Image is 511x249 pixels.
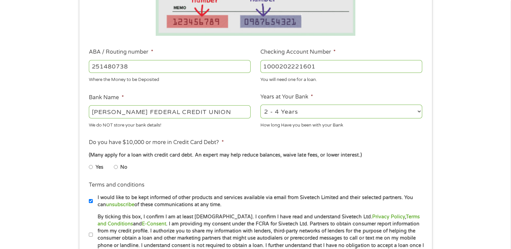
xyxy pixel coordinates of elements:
label: Bank Name [89,94,124,101]
label: Yes [96,164,103,171]
label: Do you have $10,000 or more in Credit Card Debt? [89,139,224,146]
a: unsubscribe [106,202,134,207]
a: Privacy Policy [372,214,405,220]
div: Where the Money to be Deposited [89,74,251,83]
label: Checking Account Number [260,49,336,56]
label: Terms and conditions [89,182,145,189]
a: E-Consent [142,221,166,227]
input: 263177916 [89,60,251,73]
div: How long Have you been with your Bank [260,119,422,129]
label: ABA / Routing number [89,49,153,56]
input: 345634636 [260,60,422,73]
label: I would like to be kept informed of other products and services available via email from Sivetech... [93,194,424,209]
label: No [120,164,127,171]
div: You will need one for a loan. [260,74,422,83]
a: Terms and Conditions [98,214,419,227]
label: Years at Your Bank [260,93,313,101]
div: (Many apply for a loan with credit card debt. An expert may help reduce balances, waive late fees... [89,151,422,159]
div: We do NOT store your bank details! [89,119,251,129]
